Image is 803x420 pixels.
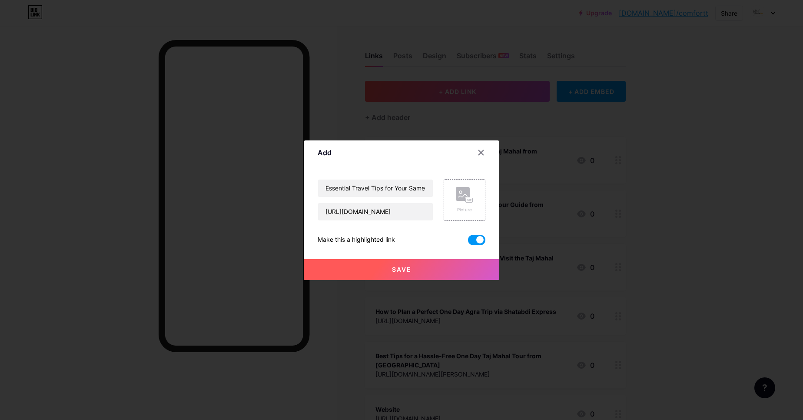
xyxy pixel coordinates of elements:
[456,207,473,213] div: Picture
[318,147,332,158] div: Add
[304,259,499,280] button: Save
[318,235,395,245] div: Make this a highlighted link
[318,203,433,220] input: URL
[318,180,433,197] input: Title
[392,266,411,273] span: Save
